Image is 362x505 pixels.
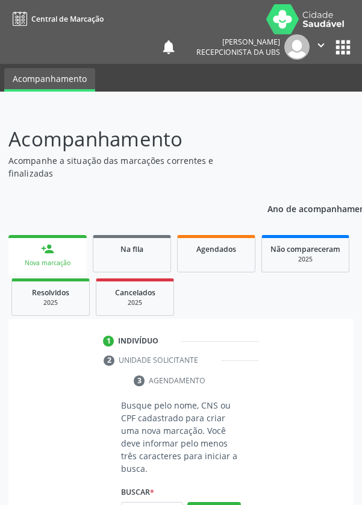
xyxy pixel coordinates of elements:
span: Agendados [196,244,236,254]
div: 2025 [20,298,81,307]
span: Cancelados [115,287,155,298]
p: Acompanhe a situação das marcações correntes e finalizadas [8,154,250,180]
p: Busque pelo nome, CNS ou CPF cadastrado para criar uma nova marcação. Você deve informar pelo men... [121,399,241,475]
div: 1 [103,336,114,347]
div: [PERSON_NAME] [196,37,280,47]
div: 2025 [270,255,340,264]
button: apps [332,37,354,58]
i:  [314,39,328,52]
label: Buscar [121,483,154,502]
div: Nova marcação [17,259,78,268]
button:  [310,34,332,60]
button: notifications [160,39,177,55]
div: Indivíduo [118,336,158,347]
a: Central de Marcação [8,9,104,29]
span: Na fila [120,244,143,254]
p: Acompanhamento [8,124,250,154]
span: Resolvidos [32,287,69,298]
span: Recepcionista da UBS [196,47,280,57]
a: Acompanhamento [4,68,95,92]
img: img [284,34,310,60]
div: 2025 [105,298,165,307]
span: Central de Marcação [31,14,104,24]
span: Não compareceram [270,244,340,254]
div: person_add [41,242,54,256]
